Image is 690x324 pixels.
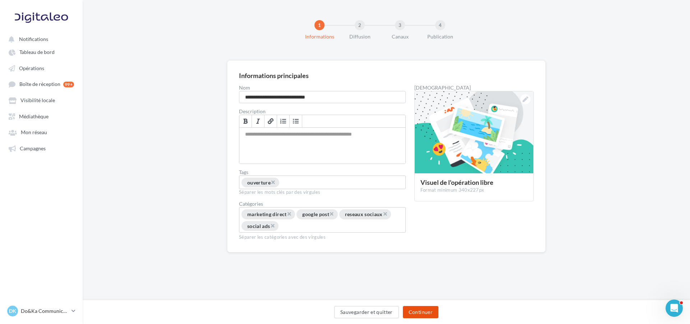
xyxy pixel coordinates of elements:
[666,300,683,317] iframe: Intercom live chat
[277,115,290,127] a: Insérer/Supprimer une liste numérotée
[414,85,534,90] div: [DEMOGRAPHIC_DATA]
[270,222,275,229] span: ×
[296,33,342,40] div: Informations
[4,77,78,91] a: Boîte de réception 99+
[239,233,406,241] div: Séparer les catégories avec des virgules
[302,211,329,218] span: google post
[19,65,44,71] span: Opérations
[334,306,399,318] button: Sauvegarder et quitter
[20,97,55,104] span: Visibilité locale
[247,211,287,218] span: marketing direct
[19,81,60,87] span: Boîte de réception
[247,179,271,186] span: ouverture
[4,61,78,74] a: Opérations
[6,304,77,318] a: DK Do&Ka Communication
[279,222,333,231] input: Choisissez une catégorie
[417,33,463,40] div: Publication
[239,170,406,175] label: Tags
[19,36,48,42] span: Notifications
[287,210,291,217] span: ×
[239,72,309,79] div: Informations principales
[383,210,387,217] span: ×
[19,113,49,119] span: Médiathèque
[355,20,365,30] div: 2
[21,307,69,315] p: Do&Ka Communication
[247,223,270,229] span: social ads
[4,126,78,138] a: Mon réseau
[280,179,333,187] input: Permet aux affiliés de trouver l'opération libre plus facilement
[337,33,383,40] div: Diffusion
[239,128,405,164] div: Permet de préciser les enjeux de la campagne à vos affiliés
[4,45,78,58] a: Tableau de bord
[63,82,74,87] div: 99+
[345,211,383,218] span: reseaux sociaux
[420,187,528,193] div: Format minimum 340x227px
[252,115,264,127] a: Italique (Ctrl+I)
[239,189,406,196] div: Séparer les mots clés par des virgules
[377,33,423,40] div: Canaux
[9,307,16,315] span: DK
[435,20,445,30] div: 4
[239,207,406,233] div: Choisissez une catégorie
[395,20,405,30] div: 3
[4,110,78,123] a: Médiathèque
[239,115,252,127] a: Gras (Ctrl+B)
[329,210,333,217] span: ×
[290,115,302,127] a: Insérer/Supprimer une liste à puces
[271,179,275,186] span: ×
[314,20,325,30] div: 1
[20,145,46,151] span: Campagnes
[239,201,406,206] div: Catégories
[4,142,78,155] a: Campagnes
[239,109,406,114] label: Description
[403,306,438,318] button: Continuer
[264,115,277,127] a: Lien
[4,93,78,106] a: Visibilité locale
[239,175,406,189] div: Permet aux affiliés de trouver l'opération libre plus facilement
[21,129,47,136] span: Mon réseau
[19,49,55,55] span: Tableau de bord
[239,85,406,90] label: Nom
[420,179,528,186] div: Visuel de l'opération libre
